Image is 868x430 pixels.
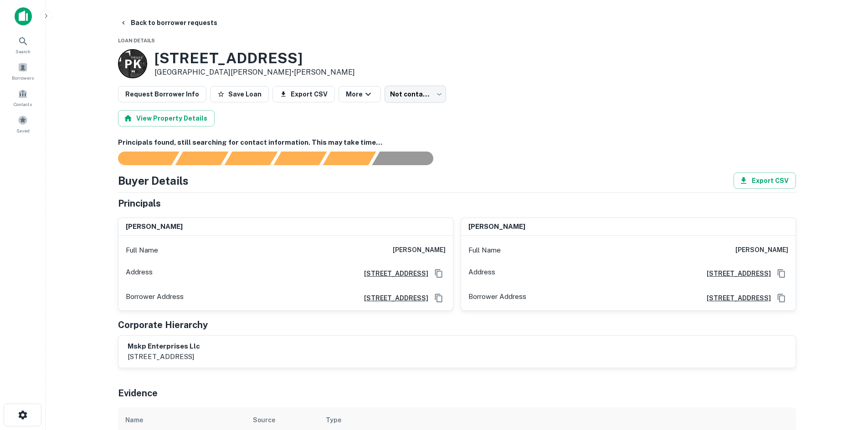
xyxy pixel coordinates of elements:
[699,293,771,303] a: [STREET_ADDRESS]
[775,267,788,280] button: Copy Address
[118,110,215,126] button: View Property Details
[385,86,446,103] div: Not contacted
[357,293,428,303] a: [STREET_ADDRESS]
[126,291,184,305] p: Borrower Address
[154,67,355,78] p: [GEOGRAPHIC_DATA][PERSON_NAME] •
[468,291,526,305] p: Borrower Address
[175,152,228,165] div: Your request is received and processing...
[468,222,525,232] h6: [PERSON_NAME]
[822,357,868,401] iframe: Chat Widget
[126,245,158,256] p: Full Name
[224,152,277,165] div: Documents found, AI parsing details...
[124,55,141,73] p: P K
[326,415,341,425] div: Type
[3,85,43,110] a: Contacts
[393,245,446,256] h6: [PERSON_NAME]
[118,386,158,400] h5: Evidence
[126,222,183,232] h6: [PERSON_NAME]
[3,59,43,83] a: Borrowers
[118,318,208,332] h5: Corporate Hierarchy
[154,50,355,67] h3: [STREET_ADDRESS]
[16,127,30,134] span: Saved
[323,152,376,165] div: Principals found, still searching for contact information. This may take time...
[3,111,43,136] a: Saved
[253,415,275,425] div: Source
[735,245,788,256] h6: [PERSON_NAME]
[775,291,788,305] button: Copy Address
[272,86,335,102] button: Export CSV
[12,74,34,81] span: Borrowers
[294,68,355,76] a: [PERSON_NAME]
[273,152,327,165] div: Principals found, AI now looking for contact information...
[734,172,796,189] button: Export CSV
[118,38,155,43] span: Loan Details
[118,197,161,210] h5: Principals
[15,7,32,25] img: capitalize-icon.png
[699,268,771,278] a: [STREET_ADDRESS]
[107,152,175,165] div: Sending borrower request to AI...
[14,101,32,108] span: Contacts
[468,245,501,256] p: Full Name
[3,32,43,57] a: Search
[432,291,446,305] button: Copy Address
[432,267,446,280] button: Copy Address
[128,341,200,352] h6: mskp enterprises llc
[118,172,189,189] h4: Buyer Details
[210,86,269,102] button: Save Loan
[116,15,221,31] button: Back to borrower requests
[125,415,143,425] div: Name
[128,351,200,362] p: [STREET_ADDRESS]
[372,152,444,165] div: AI fulfillment process complete.
[15,48,31,55] span: Search
[126,267,153,280] p: Address
[357,268,428,278] a: [STREET_ADDRESS]
[118,86,206,102] button: Request Borrower Info
[118,137,796,148] h6: Principals found, still searching for contact information. This may take time...
[339,86,381,102] button: More
[468,267,495,280] p: Address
